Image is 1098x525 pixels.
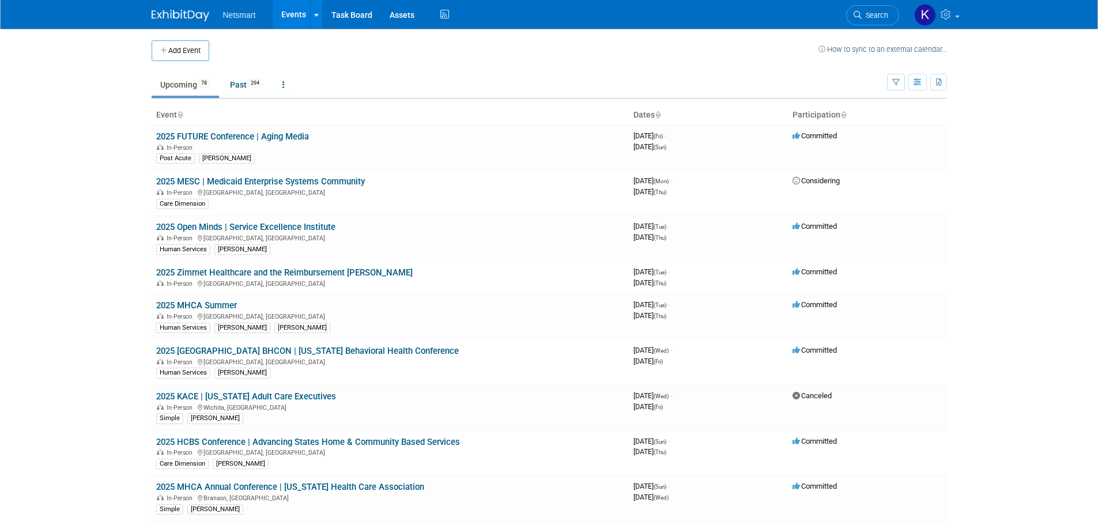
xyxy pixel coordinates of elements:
span: [DATE] [633,131,666,140]
a: How to sync to an external calendar... [818,45,947,54]
span: (Mon) [654,178,669,184]
div: Wichita, [GEOGRAPHIC_DATA] [156,402,624,411]
span: In-Person [167,313,196,320]
img: In-Person Event [157,144,164,150]
a: 2025 HCBS Conference | Advancing States Home & Community Based Services [156,437,460,447]
div: Simple [156,413,183,424]
div: [PERSON_NAME] [274,323,330,333]
a: Upcoming78 [152,74,219,96]
a: 2025 [GEOGRAPHIC_DATA] BHCON | [US_STATE] Behavioral Health Conference [156,346,459,356]
span: [DATE] [633,437,670,445]
span: 294 [247,79,263,88]
a: 2025 KACE | [US_STATE] Adult Care Executives [156,391,336,402]
img: In-Person Event [157,404,164,410]
div: [GEOGRAPHIC_DATA], [GEOGRAPHIC_DATA] [156,311,624,320]
span: (Wed) [654,494,669,501]
div: [PERSON_NAME] [187,504,243,515]
span: - [668,222,670,231]
span: (Thu) [654,313,666,319]
span: [DATE] [633,357,663,365]
a: Sort by Participation Type [840,110,846,119]
span: Committed [793,346,837,354]
div: Branson, [GEOGRAPHIC_DATA] [156,493,624,502]
button: Add Event [152,40,209,61]
span: Committed [793,437,837,445]
span: (Fri) [654,404,663,410]
span: - [670,346,672,354]
div: [PERSON_NAME] [199,153,255,164]
span: [DATE] [633,482,670,490]
span: [DATE] [633,233,666,241]
span: Committed [793,131,837,140]
span: Search [862,11,888,20]
span: [DATE] [633,493,669,501]
div: [GEOGRAPHIC_DATA], [GEOGRAPHIC_DATA] [156,447,624,456]
span: Committed [793,300,837,309]
div: [GEOGRAPHIC_DATA], [GEOGRAPHIC_DATA] [156,233,624,242]
th: Dates [629,105,788,125]
div: [PERSON_NAME] [214,244,270,255]
img: ExhibitDay [152,10,209,21]
a: Sort by Event Name [177,110,183,119]
span: (Sun) [654,484,666,490]
span: - [668,267,670,276]
div: Human Services [156,368,210,378]
span: Committed [793,482,837,490]
span: - [668,437,670,445]
span: (Fri) [654,133,663,139]
th: Event [152,105,629,125]
span: Canceled [793,391,832,400]
span: (Thu) [654,235,666,241]
span: [DATE] [633,391,672,400]
div: [GEOGRAPHIC_DATA], [GEOGRAPHIC_DATA] [156,187,624,197]
span: [DATE] [633,402,663,411]
span: - [670,391,672,400]
img: In-Person Event [157,358,164,364]
span: In-Person [167,449,196,456]
span: (Wed) [654,348,669,354]
span: [DATE] [633,187,666,196]
span: [DATE] [633,267,670,276]
span: (Fri) [654,358,663,365]
span: In-Person [167,280,196,288]
a: 2025 Open Minds | Service Excellence Institute [156,222,335,232]
span: Netsmart [223,10,256,20]
div: Care Dimension [156,199,209,209]
span: 78 [198,79,210,88]
div: Care Dimension [156,459,209,469]
span: In-Person [167,144,196,152]
span: [DATE] [633,300,670,309]
span: Committed [793,222,837,231]
a: 2025 MHCA Annual Conference | [US_STATE] Health Care Association [156,482,424,492]
a: 2025 MESC | Medicaid Enterprise Systems Community [156,176,365,187]
div: [PERSON_NAME] [187,413,243,424]
span: In-Person [167,235,196,242]
span: [DATE] [633,447,666,456]
th: Participation [788,105,947,125]
div: [PERSON_NAME] [214,368,270,378]
span: [DATE] [633,346,672,354]
span: (Sun) [654,439,666,445]
div: Human Services [156,323,210,333]
img: In-Person Event [157,189,164,195]
div: [GEOGRAPHIC_DATA], [GEOGRAPHIC_DATA] [156,357,624,366]
a: Past294 [221,74,271,96]
img: In-Person Event [157,449,164,455]
div: [GEOGRAPHIC_DATA], [GEOGRAPHIC_DATA] [156,278,624,288]
div: Human Services [156,244,210,255]
span: [DATE] [633,222,670,231]
img: In-Person Event [157,235,164,240]
span: (Tue) [654,269,666,275]
span: [DATE] [633,278,666,287]
img: Kaitlyn Woicke [914,4,936,26]
span: (Tue) [654,224,666,230]
div: Simple [156,504,183,515]
span: Committed [793,267,837,276]
span: [DATE] [633,142,666,151]
span: [DATE] [633,176,672,185]
img: In-Person Event [157,494,164,500]
div: Post Acute [156,153,195,164]
div: [PERSON_NAME] [213,459,269,469]
span: - [668,482,670,490]
span: (Thu) [654,449,666,455]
